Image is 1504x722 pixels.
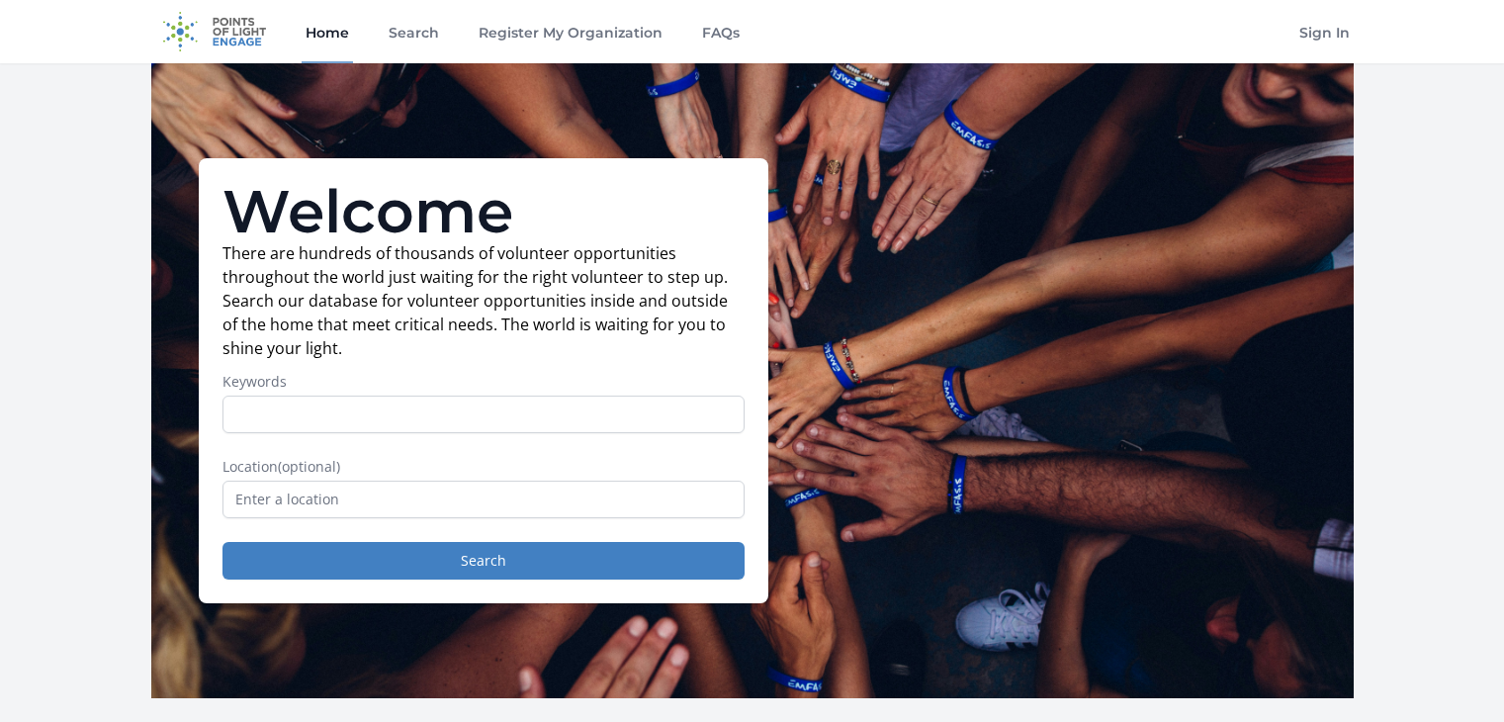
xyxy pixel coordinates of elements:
p: There are hundreds of thousands of volunteer opportunities throughout the world just waiting for ... [222,241,745,360]
label: Keywords [222,372,745,392]
label: Location [222,457,745,477]
h1: Welcome [222,182,745,241]
span: (optional) [278,457,340,476]
input: Enter a location [222,481,745,518]
button: Search [222,542,745,580]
